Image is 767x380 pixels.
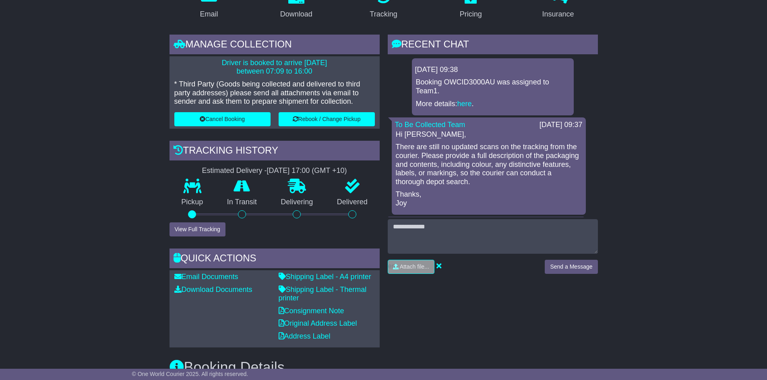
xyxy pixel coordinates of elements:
div: Quick Actions [170,249,380,270]
p: Booking OWCID3000AU was assigned to Team1. [416,78,570,95]
a: Original Address Label [279,319,357,327]
div: [DATE] 17:00 (GMT +10) [267,166,347,175]
a: Shipping Label - Thermal printer [279,286,367,302]
div: Pricing [460,9,482,20]
div: [DATE] 09:38 [415,66,571,74]
a: Consignment Note [279,307,344,315]
a: Email Documents [174,273,238,281]
div: Tracking history [170,141,380,162]
div: RECENT CHAT [388,35,598,56]
button: Rebook / Change Pickup [279,112,375,126]
p: Thanks, Joy [396,190,582,207]
a: Download Documents [174,286,252,294]
a: Shipping Label - A4 printer [279,273,371,281]
p: There are still no updated scans on the tracking from the courier. Please provide a full descript... [396,143,582,186]
p: Driver is booked to arrive [DATE] between 07:09 to 16:00 [174,59,375,76]
p: In Transit [215,198,269,207]
button: View Full Tracking [170,222,225,236]
a: Address Label [279,332,331,340]
div: Email [200,9,218,20]
button: Cancel Booking [174,112,271,126]
div: Tracking [370,9,397,20]
p: Pickup [170,198,215,207]
button: Send a Message [545,260,597,274]
span: © One World Courier 2025. All rights reserved. [132,371,248,377]
p: More details: . [416,100,570,109]
div: [DATE] 09:37 [540,121,583,129]
h3: Booking Details [170,359,598,376]
p: Delivered [325,198,380,207]
div: Estimated Delivery - [170,166,380,175]
p: * Third Party (Goods being collected and delivered to third party addresses) please send all atta... [174,80,375,106]
a: To Be Collected Team [395,121,465,129]
div: Manage collection [170,35,380,56]
div: Insurance [542,9,574,20]
a: here [457,100,472,108]
p: Delivering [269,198,325,207]
div: Download [280,9,312,20]
p: Hi [PERSON_NAME], [396,130,582,139]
